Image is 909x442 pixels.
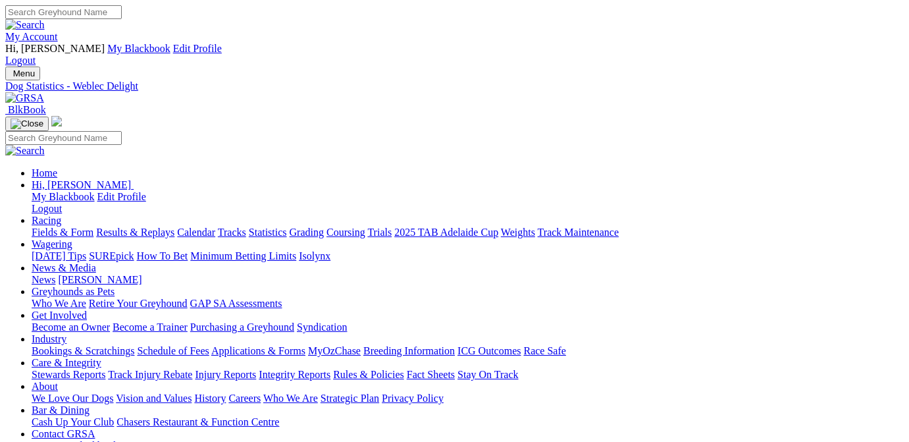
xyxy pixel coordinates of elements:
a: News & Media [32,262,96,273]
div: Get Involved [32,321,904,333]
a: Tracks [218,227,246,238]
a: [DATE] Tips [32,250,86,262]
button: Toggle navigation [5,67,40,80]
a: Bookings & Scratchings [32,345,134,356]
a: Track Injury Rebate [108,369,192,380]
a: My Blackbook [32,191,95,202]
a: Wagering [32,238,72,250]
span: BlkBook [8,104,46,115]
img: GRSA [5,92,44,104]
a: Retire Your Greyhound [89,298,188,309]
a: BlkBook [5,104,46,115]
a: History [194,393,226,404]
a: Dog Statistics - Weblec Delight [5,80,904,92]
a: Edit Profile [173,43,222,54]
a: Stay On Track [457,369,518,380]
a: 2025 TAB Adelaide Cup [394,227,498,238]
a: Who We Are [32,298,86,309]
div: Hi, [PERSON_NAME] [32,191,904,215]
div: Industry [32,345,904,357]
a: Calendar [177,227,215,238]
a: GAP SA Assessments [190,298,282,309]
div: Bar & Dining [32,416,904,428]
a: About [32,381,58,392]
a: Strategic Plan [321,393,379,404]
a: Cash Up Your Club [32,416,114,428]
a: Vision and Values [116,393,192,404]
a: Home [32,167,57,179]
button: Toggle navigation [5,117,49,131]
a: Fields & Form [32,227,93,238]
a: Hi, [PERSON_NAME] [32,179,134,190]
div: Racing [32,227,904,238]
a: Industry [32,333,66,345]
a: Integrity Reports [259,369,330,380]
a: Purchasing a Greyhound [190,321,294,333]
a: ICG Outcomes [457,345,521,356]
a: Minimum Betting Limits [190,250,296,262]
a: Careers [228,393,261,404]
a: My Blackbook [107,43,170,54]
a: Trials [367,227,392,238]
div: Greyhounds as Pets [32,298,904,310]
a: Rules & Policies [333,369,404,380]
div: Care & Integrity [32,369,904,381]
a: Race Safe [523,345,565,356]
span: Menu [13,69,35,78]
a: Logout [5,55,36,66]
a: Edit Profile [97,191,146,202]
input: Search [5,5,122,19]
div: My Account [5,43,904,67]
a: Statistics [249,227,287,238]
a: Get Involved [32,310,87,321]
a: Logout [32,203,62,214]
a: Stewards Reports [32,369,105,380]
a: My Account [5,31,58,42]
a: Grading [290,227,324,238]
a: Fact Sheets [407,369,455,380]
a: Track Maintenance [538,227,619,238]
img: Close [11,119,43,129]
div: News & Media [32,274,904,286]
a: Greyhounds as Pets [32,286,115,297]
a: Applications & Forms [211,345,305,356]
a: How To Bet [137,250,188,262]
a: Chasers Restaurant & Function Centre [117,416,279,428]
a: Become an Owner [32,321,110,333]
span: Hi, [PERSON_NAME] [5,43,105,54]
a: SUREpick [89,250,134,262]
a: Syndication [297,321,347,333]
a: Isolynx [299,250,330,262]
a: Become a Trainer [113,321,188,333]
a: Racing [32,215,61,226]
a: Contact GRSA [32,428,95,439]
a: Weights [501,227,535,238]
a: Who We Are [263,393,318,404]
a: Breeding Information [363,345,455,356]
a: News [32,274,55,285]
img: Search [5,19,45,31]
a: Results & Replays [96,227,174,238]
a: Care & Integrity [32,357,101,368]
a: Coursing [326,227,365,238]
a: [PERSON_NAME] [58,274,142,285]
a: Privacy Policy [382,393,444,404]
img: logo-grsa-white.png [51,116,62,126]
a: We Love Our Dogs [32,393,113,404]
a: Schedule of Fees [137,345,209,356]
div: About [32,393,904,404]
img: Search [5,145,45,157]
span: Hi, [PERSON_NAME] [32,179,131,190]
a: Bar & Dining [32,404,90,416]
input: Search [5,131,122,145]
a: MyOzChase [308,345,361,356]
div: Wagering [32,250,904,262]
a: Injury Reports [195,369,256,380]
